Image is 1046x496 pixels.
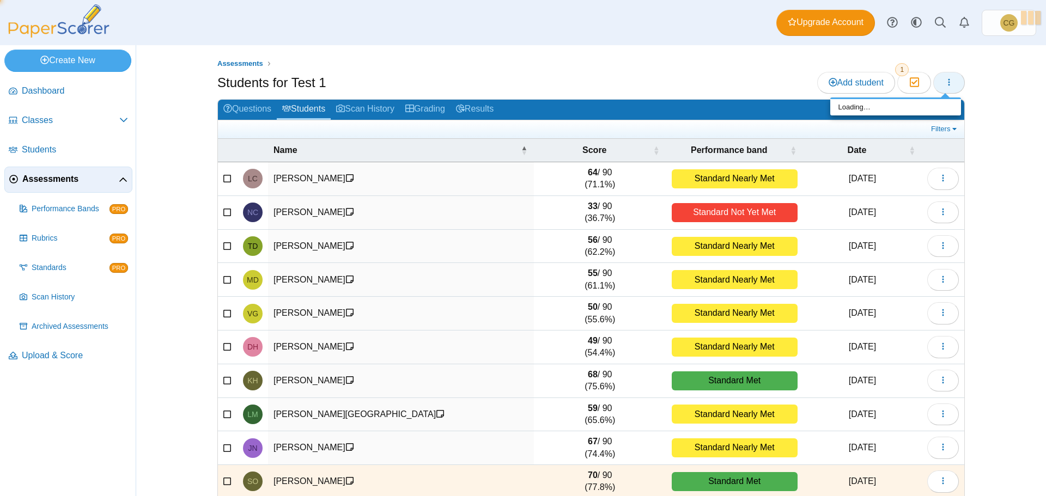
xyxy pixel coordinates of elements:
a: Dashboard [4,78,132,105]
span: Classes [22,114,119,126]
a: Assessments [4,167,132,193]
span: PRO [110,263,128,273]
td: / 90 (61.1%) [534,263,666,297]
td: / 90 (36.7%) [534,196,666,230]
time: Sep 9, 2025 at 7:44 PM [849,443,876,452]
td: [PERSON_NAME] [268,162,534,196]
time: Sep 9, 2025 at 7:22 PM [849,241,876,250]
td: [PERSON_NAME] [268,364,534,398]
td: [PERSON_NAME] [268,297,534,330]
span: Dillon Hays [247,343,258,351]
span: Name [273,145,297,155]
a: Results [451,100,499,120]
b: 33 [588,201,598,211]
span: Kenneth Hill [247,377,258,384]
span: Assessments [22,173,119,185]
div: Standard Nearly Met [672,338,798,357]
a: Questions [218,100,277,120]
span: Natalia Cox-Vassallo [247,209,258,216]
td: / 90 (71.1%) [534,162,666,196]
span: Rubrics [32,233,110,244]
span: Victor Galvan [247,310,258,317]
a: Christopher Gutierrez [982,10,1036,36]
a: Scan History [331,100,400,120]
span: Assessments [217,59,263,68]
time: Sep 9, 2025 at 7:14 PM [849,376,876,385]
a: Filters [928,124,962,134]
span: PRO [110,234,128,243]
span: Jon Narva [248,444,257,452]
span: Performance Bands [32,204,110,215]
a: PaperScorer [4,30,113,39]
time: Sep 9, 2025 at 7:34 PM [849,342,876,351]
h1: Students for Test 1 [217,74,326,92]
td: [PERSON_NAME] [268,330,534,364]
a: Performance Bands PRO [15,196,132,222]
button: 1 [897,72,931,94]
span: Sarida Olson [247,477,258,485]
b: 59 [588,403,598,413]
span: Christopher Gutierrez [1004,19,1015,27]
a: Standards PRO [15,255,132,281]
div: Standard Nearly Met [672,405,798,424]
b: 55 [588,268,598,278]
img: PaperScorer [4,4,113,38]
span: Archived Assessments [32,321,128,332]
div: Standard Nearly Met [672,304,798,323]
td: / 90 (55.6%) [534,297,666,330]
a: Archived Assessments [15,314,132,340]
td: / 90 (75.6%) [534,364,666,398]
td: [PERSON_NAME] [268,431,534,465]
span: Add student [829,78,884,87]
a: Create New [4,50,131,71]
td: [PERSON_NAME] [268,263,534,297]
td: [PERSON_NAME] [268,196,534,230]
div: Standard Nearly Met [672,169,798,188]
span: Name : Activate to invert sorting [521,139,527,162]
td: [PERSON_NAME][GEOGRAPHIC_DATA] [268,398,534,432]
a: Assessments [215,57,266,71]
span: Upload & Score [22,350,128,362]
span: Performance band : Activate to sort [790,139,796,162]
div: Standard Nearly Met [672,270,798,289]
b: 50 [588,302,598,311]
div: Standard Met [672,371,798,390]
b: 68 [588,370,598,379]
b: 70 [588,470,598,480]
b: 67 [588,437,598,446]
td: [PERSON_NAME] [268,230,534,264]
span: Dashboard [22,85,128,97]
a: Add student [817,72,895,94]
span: Tanner Dietz [248,242,258,250]
a: Grading [400,100,451,120]
span: Upgrade Account [788,16,863,28]
a: Upload & Score [4,343,132,369]
time: Sep 9, 2025 at 7:23 PM [849,409,876,419]
span: Date [848,145,867,155]
span: 1 [895,63,909,76]
td: / 90 (62.2%) [534,230,666,264]
span: Students [22,144,128,156]
span: Standards [32,262,110,273]
b: 64 [588,168,598,177]
a: Alerts [952,11,976,35]
div: Standard Met [672,472,798,491]
a: Classes [4,108,132,134]
div: Standard Nearly Met [672,237,798,256]
span: PRO [110,204,128,214]
b: 56 [588,235,598,244]
div: Standard Nearly Met [672,438,798,457]
span: Landon McDonald [247,411,258,418]
td: / 90 (74.4%) [534,431,666,465]
a: Rubrics PRO [15,225,132,252]
b: 49 [588,336,598,345]
span: Mason Dotson [247,276,259,284]
a: Students [4,137,132,163]
div: Loading… [830,99,961,115]
time: Sep 9, 2025 at 7:20 PM [849,174,876,183]
span: Performance band [691,145,767,155]
a: Scan History [15,284,132,310]
td: / 90 (54.4%) [534,330,666,364]
div: Standard Not Yet Met [672,203,798,222]
span: Christopher Gutierrez [1000,14,1018,32]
